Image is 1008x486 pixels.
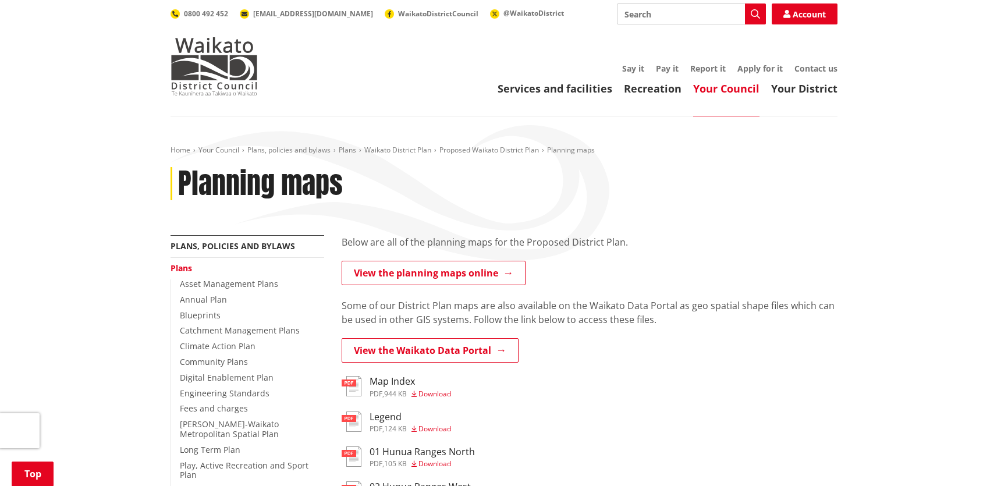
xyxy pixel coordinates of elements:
span: pdf [370,389,382,399]
div: , [370,391,451,398]
input: Search input [617,3,766,24]
span: Download [418,424,451,434]
a: Digital Enablement Plan [180,372,274,383]
a: Climate Action Plan [180,340,255,352]
div: , [370,425,451,432]
a: Your District [771,81,837,95]
span: 0800 492 452 [184,9,228,19]
span: Download [418,459,451,469]
a: Say it [622,63,644,74]
span: pdf [370,459,382,469]
a: Community Plans [180,356,248,367]
span: Download [418,389,451,399]
a: View the planning maps online [342,261,526,285]
img: document-pdf.svg [342,376,361,396]
a: Asset Management Plans [180,278,278,289]
a: Recreation [624,81,682,95]
a: Blueprints [180,310,221,321]
span: Planning maps [547,145,595,155]
span: pdf [370,424,382,434]
a: Annual Plan [180,294,227,305]
a: Plans [339,145,356,155]
a: 01 Hunua Ranges North pdf,105 KB Download [342,446,475,467]
a: Contact us [794,63,837,74]
p: Below are all of the planning maps for the Proposed District Plan. [342,235,837,249]
a: Long Term Plan [180,444,240,455]
a: View the Waikato Data Portal [342,338,519,363]
a: Home [171,145,190,155]
a: WaikatoDistrictCouncil [385,9,478,19]
p: Some of our District Plan maps are also available on the Waikato Data Portal as geo spatial shape... [342,299,837,327]
a: Services and facilities [498,81,612,95]
a: 0800 492 452 [171,9,228,19]
a: Fees and charges [180,403,248,414]
nav: breadcrumb [171,146,837,155]
img: document-pdf.svg [342,446,361,467]
a: @WaikatoDistrict [490,8,564,18]
span: 124 KB [384,424,407,434]
h1: Planning maps [178,167,343,201]
a: [EMAIL_ADDRESS][DOMAIN_NAME] [240,9,373,19]
h3: 01 Hunua Ranges North [370,446,475,457]
a: Report it [690,63,726,74]
a: Apply for it [737,63,783,74]
a: Waikato District Plan [364,145,431,155]
img: document-pdf.svg [342,411,361,432]
a: Catchment Management Plans [180,325,300,336]
a: Top [12,462,54,486]
a: Plans, policies and bylaws [171,240,295,251]
span: WaikatoDistrictCouncil [398,9,478,19]
a: Your Council [198,145,239,155]
span: 944 KB [384,389,407,399]
a: Engineering Standards [180,388,269,399]
a: Your Council [693,81,759,95]
img: Waikato District Council - Te Kaunihera aa Takiwaa o Waikato [171,37,258,95]
a: Pay it [656,63,679,74]
h3: Legend [370,411,451,423]
a: Proposed Waikato District Plan [439,145,539,155]
div: , [370,460,475,467]
a: Play, Active Recreation and Sport Plan [180,460,308,481]
a: Plans, policies and bylaws [247,145,331,155]
span: @WaikatoDistrict [503,8,564,18]
a: Legend pdf,124 KB Download [342,411,451,432]
a: Account [772,3,837,24]
h3: Map Index [370,376,451,387]
span: 105 KB [384,459,407,469]
a: Map Index pdf,944 KB Download [342,376,451,397]
span: [EMAIL_ADDRESS][DOMAIN_NAME] [253,9,373,19]
a: Plans [171,262,192,274]
a: [PERSON_NAME]-Waikato Metropolitan Spatial Plan [180,418,279,439]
